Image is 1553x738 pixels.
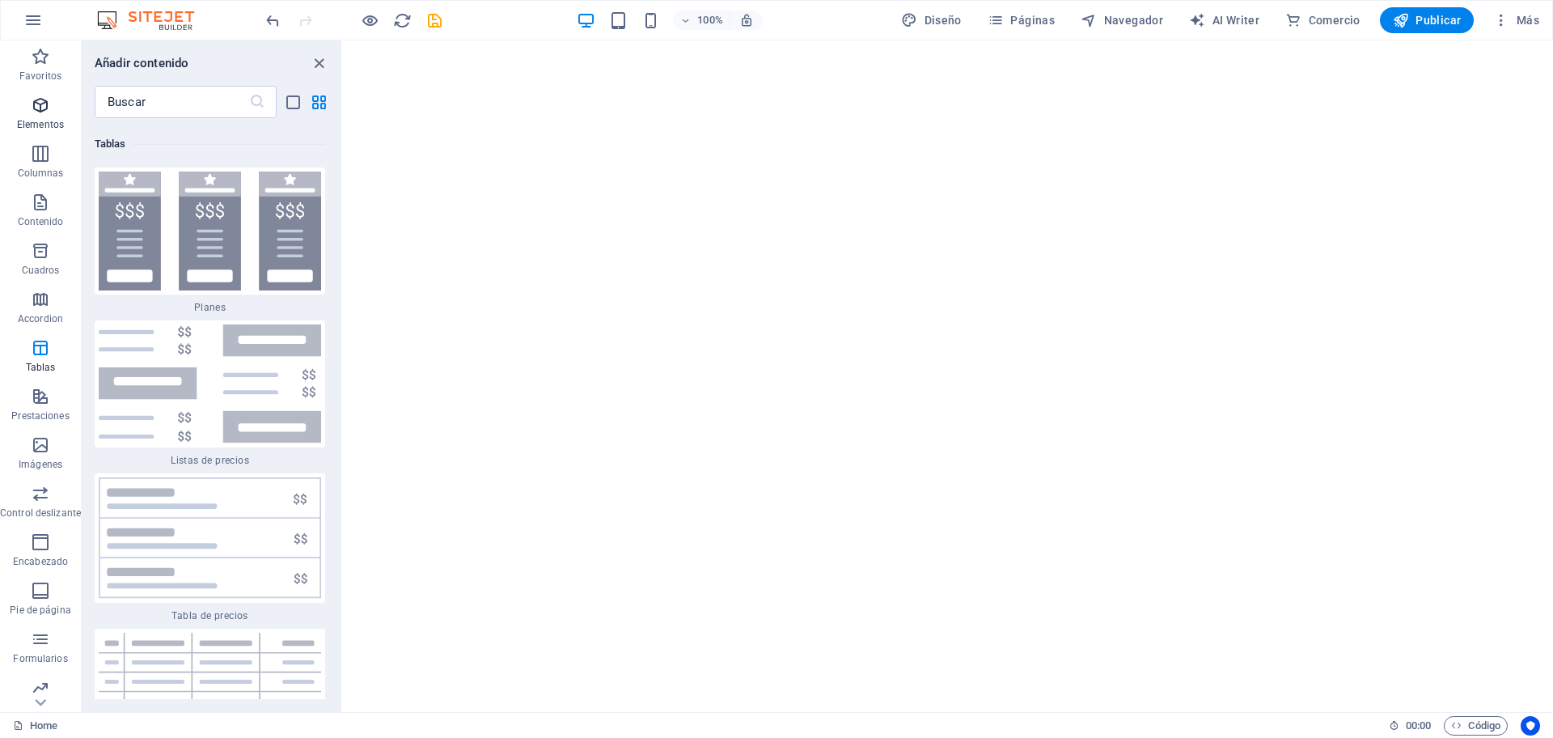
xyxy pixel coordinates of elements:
button: reload [392,11,412,30]
span: Comercio [1285,12,1360,28]
input: Buscar [95,86,249,118]
span: : [1417,719,1420,732]
h6: Añadir contenido [95,53,188,73]
img: plans.svg [99,172,321,291]
span: Publicar [1393,12,1462,28]
i: Guardar (Ctrl+S) [425,11,444,30]
h6: 100% [697,11,723,30]
p: Tablas [26,361,56,374]
p: Accordion [18,312,63,325]
button: save [425,11,444,30]
button: Código [1444,716,1508,736]
p: Contenido [18,215,64,228]
button: 100% [673,11,730,30]
button: Diseño [895,7,968,33]
button: undo [263,11,282,30]
a: Haz clic para cancelar la selección y doble clic para abrir páginas [13,716,57,736]
img: pricing-lists.svg [99,324,321,443]
button: AI Writer [1183,7,1266,33]
p: Pie de página [10,604,70,617]
span: Más [1493,12,1539,28]
button: Haz clic para salir del modo de previsualización y seguir editando [360,11,379,30]
span: Diseño [901,12,962,28]
h6: Tablas [95,134,325,154]
p: Encabezado [13,555,68,568]
button: close panel [309,53,328,73]
span: Navegador [1081,12,1163,28]
button: list-view [283,92,303,112]
i: Deshacer: Editar cabecera (Ctrl+Z) [264,11,282,30]
img: Editor Logo [93,11,214,30]
div: Tabla de precios [95,473,325,623]
p: Cuadros [22,264,60,277]
span: Tabla de precios [95,609,325,622]
div: Listas de precios [95,320,325,467]
div: Diseño (Ctrl+Alt+Y) [895,7,968,33]
button: grid-view [309,92,328,112]
button: Más [1487,7,1546,33]
span: Páginas [988,12,1055,28]
i: Volver a cargar página [393,11,412,30]
span: AI Writer [1189,12,1259,28]
span: Listas de precios [95,454,325,467]
span: 00 00 [1406,716,1431,736]
span: Planes [95,301,325,314]
p: Favoritos [19,70,61,83]
button: Publicar [1380,7,1475,33]
p: Formularios [13,652,67,665]
p: Columnas [18,167,64,180]
h6: Tiempo de la sesión [1389,716,1432,736]
button: Navegador [1074,7,1170,33]
p: Elementos [17,118,64,131]
p: Prestaciones [11,409,69,422]
div: Planes [95,168,325,314]
span: Código [1451,716,1500,736]
button: Usercentrics [1521,716,1540,736]
img: pricing-table.svg [99,477,321,600]
button: Páginas [981,7,1061,33]
p: Imágenes [19,458,62,471]
button: Comercio [1279,7,1367,33]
